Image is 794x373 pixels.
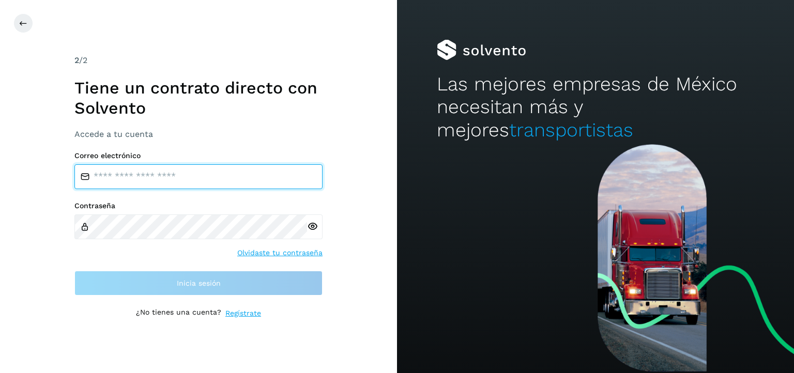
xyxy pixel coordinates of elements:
a: Olvidaste tu contraseña [237,247,323,258]
h2: Las mejores empresas de México necesitan más y mejores [437,73,754,142]
span: transportistas [509,119,633,141]
a: Regístrate [225,308,261,319]
p: ¿No tienes una cuenta? [136,308,221,319]
label: Contraseña [74,201,323,210]
span: Inicia sesión [177,279,221,287]
div: /2 [74,54,323,67]
span: 2 [74,55,79,65]
h3: Accede a tu cuenta [74,129,323,139]
button: Inicia sesión [74,271,323,296]
label: Correo electrónico [74,151,323,160]
h1: Tiene un contrato directo con Solvento [74,78,323,118]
